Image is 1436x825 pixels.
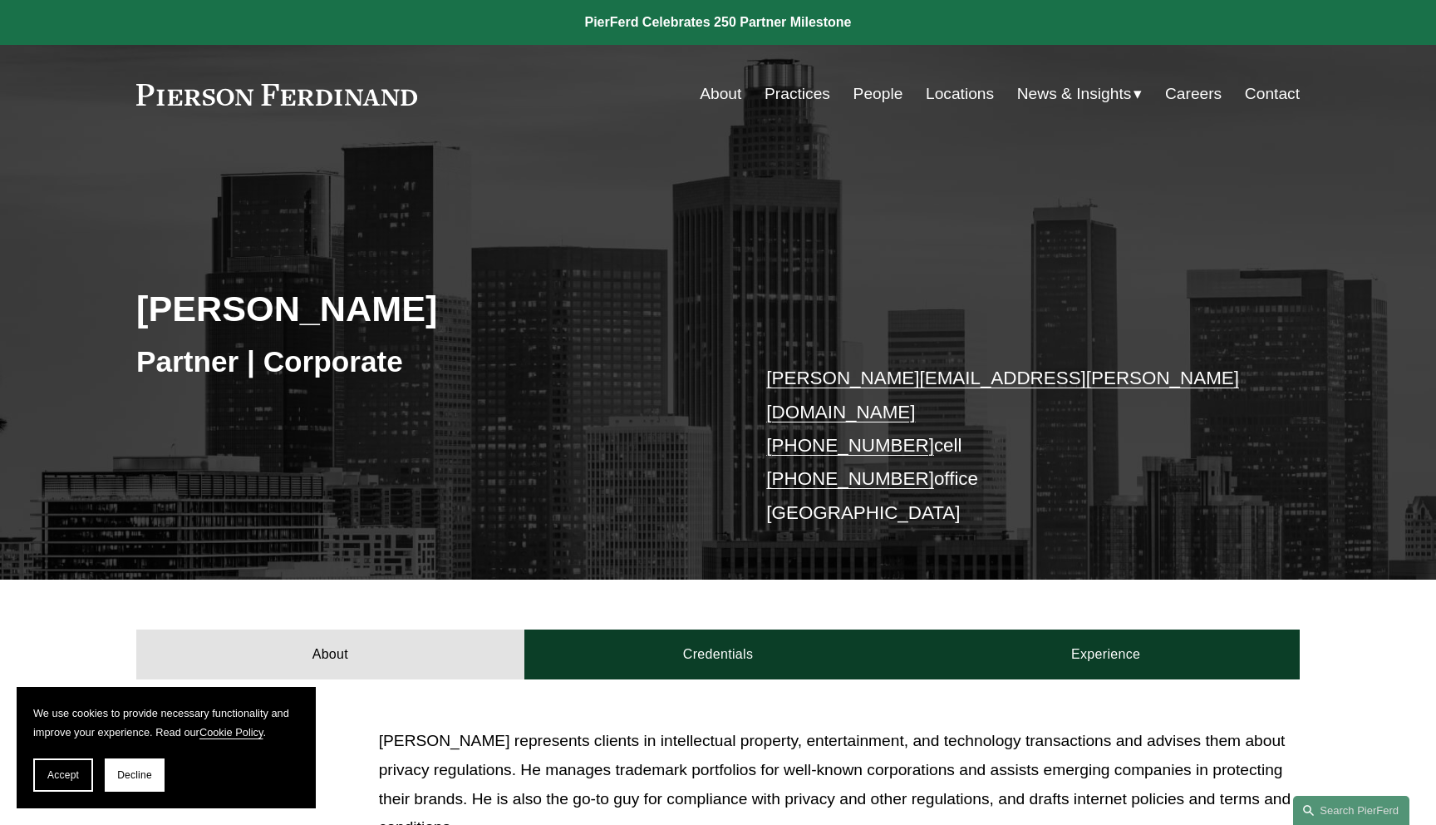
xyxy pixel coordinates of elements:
[1017,78,1143,110] a: folder dropdown
[1017,80,1132,109] span: News & Insights
[765,78,830,110] a: Practices
[766,435,934,456] a: [PHONE_NUMBER]
[766,362,1251,530] p: cell office [GEOGRAPHIC_DATA]
[105,758,165,792] button: Decline
[33,704,299,742] p: We use cookies to provide necessary functionality and improve your experience. Read our .
[700,78,741,110] a: About
[136,287,718,330] h2: [PERSON_NAME]
[117,769,152,781] span: Decline
[853,78,903,110] a: People
[199,726,263,739] a: Cookie Policy
[136,630,524,679] a: About
[1293,796,1409,825] a: Search this site
[33,758,93,792] button: Accept
[926,78,994,110] a: Locations
[17,687,316,808] section: Cookie banner
[766,468,934,489] a: [PHONE_NUMBER]
[524,630,912,679] a: Credentials
[766,368,1239,422] a: [PERSON_NAME][EMAIL_ADDRESS][PERSON_NAME][DOMAIN_NAME]
[47,769,79,781] span: Accept
[1245,78,1300,110] a: Contact
[136,343,718,380] h3: Partner | Corporate
[1165,78,1222,110] a: Careers
[912,630,1300,679] a: Experience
